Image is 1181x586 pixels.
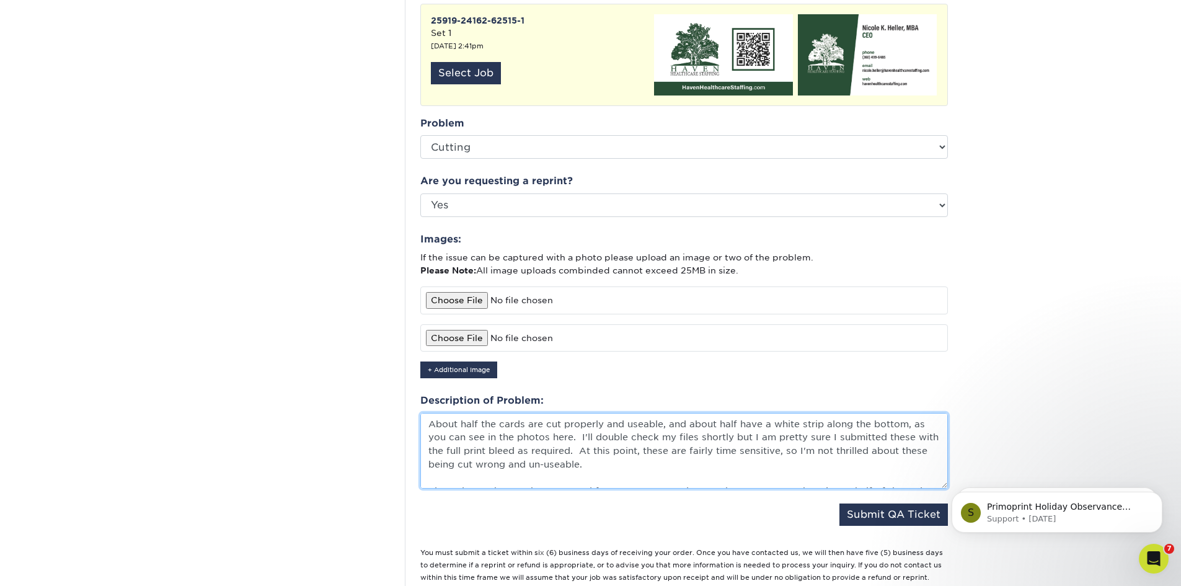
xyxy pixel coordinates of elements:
[420,175,573,187] strong: Are you requesting a reprint?
[839,504,948,526] button: Submit QA Ticket
[1139,544,1169,574] iframe: Intercom live chat
[933,466,1181,553] iframe: Intercom notifications message
[420,362,497,378] button: + Additional Image
[420,251,948,277] p: If the issue can be captured with a photo please upload an image or two of the problem. All image...
[1164,544,1174,554] span: 7
[649,14,793,95] img: 304a5bb5-ba8c-40cc-af23-4b6ab628a2df.jpg
[54,36,210,194] span: Primoprint Holiday Observance Please note that our customer service department will be closed [DA...
[431,62,501,84] div: Select Job
[431,28,451,38] span: Set 1
[420,265,476,275] strong: Please Note:
[420,117,464,129] strong: Problem
[793,14,937,95] img: e9c8a260-ef75-473d-989f-ddcd10d76bcf.jpg
[420,394,544,406] strong: Description of Problem:
[420,233,461,245] strong: Images:
[420,549,943,582] small: You must submit a ticket within six (6) business days of receiving your order. Once you have cont...
[431,42,484,50] small: [DATE] 2:41pm
[431,16,524,25] strong: 25919-24162-62515-1
[54,48,214,59] p: Message from Support, sent 15w ago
